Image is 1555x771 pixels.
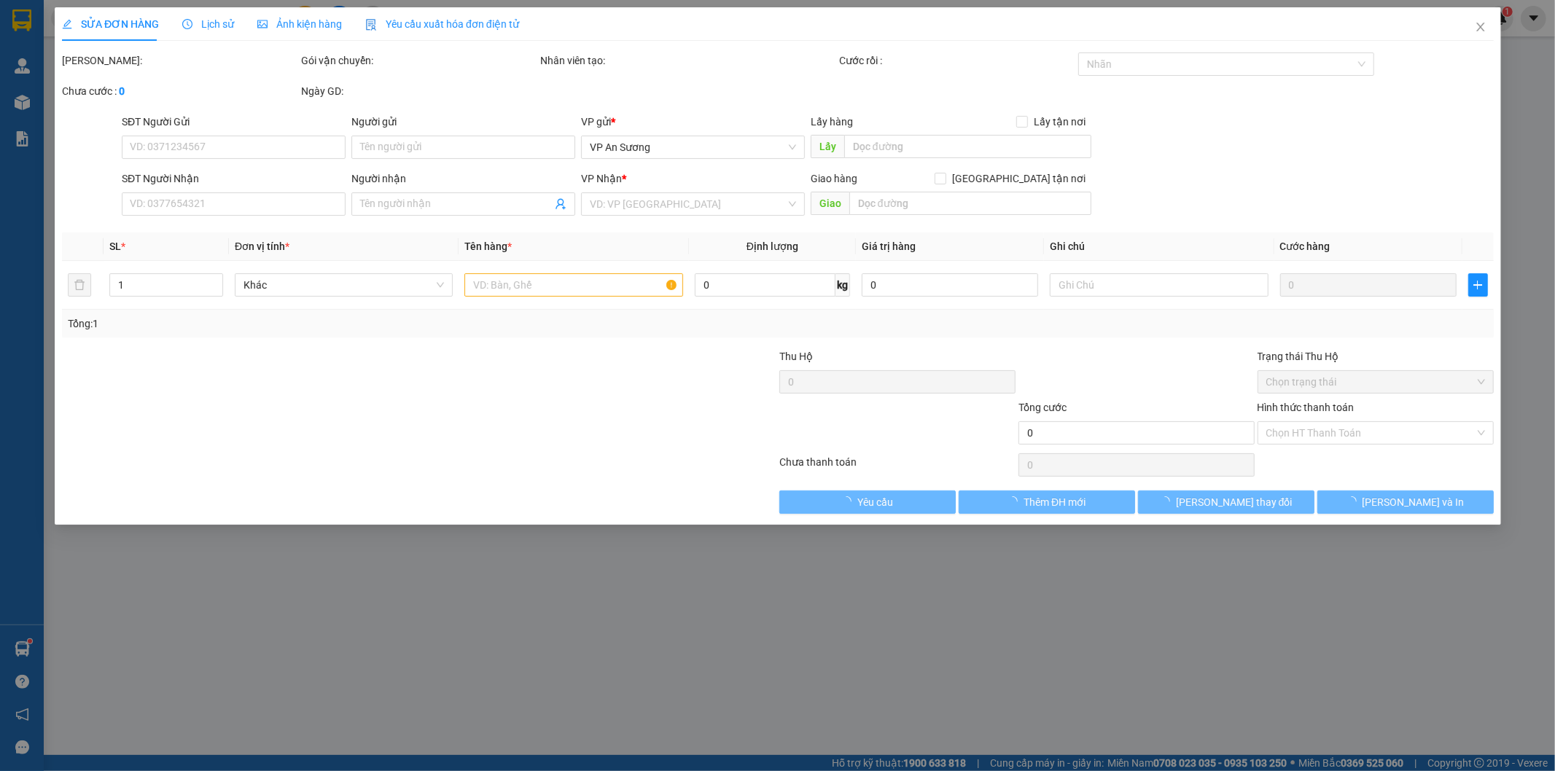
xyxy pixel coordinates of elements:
[810,192,849,215] span: Giao
[122,114,346,130] div: SĐT Người Gửi
[182,19,192,29] span: clock-circle
[1266,371,1484,393] span: Chọn trạng thái
[810,116,852,128] span: Lấy hàng
[68,316,600,332] div: Tổng: 1
[109,240,121,252] span: SL
[257,18,342,30] span: Ảnh kiện hàng
[857,494,893,510] span: Yêu cầu
[62,19,72,29] span: edit
[351,114,575,130] div: Người gửi
[464,273,682,297] input: VD: Bàn, Ghế
[62,18,159,30] span: SỬA ĐƠN HÀNG
[810,173,857,184] span: Giao hàng
[119,85,125,97] b: 0
[7,97,98,125] b: Bến xe An Sương - Quận 12
[838,52,1075,69] div: Cước rồi :
[301,52,537,69] div: Gói vận chuyển:
[946,171,1091,187] span: [GEOGRAPHIC_DATA] tận nơi
[1459,7,1500,48] button: Close
[581,173,622,184] span: VP Nhận
[122,171,346,187] div: SĐT Người Nhận
[590,136,796,158] span: VP An Sương
[540,52,836,69] div: Nhân viên tạo:
[1279,273,1456,297] input: 0
[1160,496,1176,506] span: loading
[101,79,194,111] li: VP VP 330 [PERSON_NAME]
[1176,494,1293,510] span: [PERSON_NAME] thay đổi
[849,192,1091,215] input: Dọc đường
[7,79,101,95] li: VP VP An Sương
[1008,496,1024,506] span: loading
[62,83,298,99] div: Chưa cước :
[779,351,812,362] span: Thu Hộ
[1024,494,1086,510] span: Thêm ĐH mới
[62,52,298,69] div: [PERSON_NAME]:
[1257,348,1493,364] div: Trạng thái Thu Hộ
[1028,114,1091,130] span: Lấy tận nơi
[365,19,377,31] img: icon
[1362,494,1464,510] span: [PERSON_NAME] và In
[1279,240,1330,252] span: Cước hàng
[747,240,798,252] span: Định lượng
[778,454,1017,480] div: Chưa thanh toán
[958,490,1134,514] button: Thêm ĐH mới
[1137,490,1314,514] button: [PERSON_NAME] thay đổi
[810,135,843,158] span: Lấy
[7,7,211,62] li: Tân Quang Dũng Thành Liên
[365,18,519,30] span: Yêu cầu xuất hóa đơn điện tử
[257,19,268,29] span: picture
[841,496,857,506] span: loading
[235,240,289,252] span: Đơn vị tính
[1468,279,1486,291] span: plus
[581,114,805,130] div: VP gửi
[1018,402,1066,413] span: Tổng cước
[1044,232,1274,261] th: Ghi chú
[464,240,512,252] span: Tên hàng
[301,83,537,99] div: Ngày GD:
[555,198,566,210] span: user-add
[779,490,956,514] button: Yêu cầu
[1050,273,1268,297] input: Ghi Chú
[1468,273,1487,297] button: plus
[182,18,234,30] span: Lịch sử
[843,135,1091,158] input: Dọc đường
[351,171,575,187] div: Người nhận
[68,273,91,297] button: delete
[835,273,850,297] span: kg
[1317,490,1493,514] button: [PERSON_NAME] và In
[243,274,444,296] span: Khác
[1257,402,1354,413] label: Hình thức thanh toán
[7,98,17,108] span: environment
[1474,21,1486,33] span: close
[1346,496,1362,506] span: loading
[862,240,916,252] span: Giá trị hàng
